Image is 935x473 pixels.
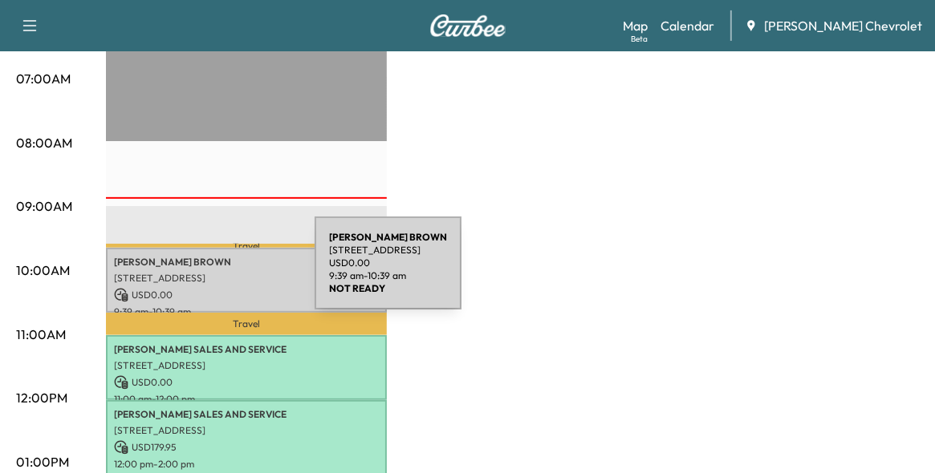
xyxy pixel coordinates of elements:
[114,393,379,406] p: 11:00 am - 12:00 pm
[106,313,387,335] p: Travel
[114,440,379,455] p: USD 179.95
[764,16,922,35] span: [PERSON_NAME] Chevrolet
[114,343,379,356] p: [PERSON_NAME] SALES AND SERVICE
[329,282,385,294] b: NOT READY
[16,452,69,471] p: 01:00PM
[114,458,379,471] p: 12:00 pm - 2:00 pm
[114,424,379,437] p: [STREET_ADDRESS]
[114,375,379,390] p: USD 0.00
[114,408,379,421] p: [PERSON_NAME] SALES AND SERVICE
[16,69,71,88] p: 07:00AM
[16,133,72,152] p: 08:00AM
[114,305,379,318] p: 9:39 am - 10:39 am
[329,269,447,282] p: 9:39 am - 10:39 am
[16,388,67,407] p: 12:00PM
[623,16,648,35] a: MapBeta
[114,272,379,285] p: [STREET_ADDRESS]
[114,359,379,372] p: [STREET_ADDRESS]
[429,14,506,37] img: Curbee Logo
[114,256,379,269] p: [PERSON_NAME] BROWN
[631,33,648,45] div: Beta
[329,244,447,257] p: [STREET_ADDRESS]
[661,16,714,35] a: Calendar
[106,244,387,248] p: Travel
[329,257,447,269] p: USD 0.00
[329,231,447,243] b: [PERSON_NAME] BROWN
[114,288,379,302] p: USD 0.00
[16,261,70,280] p: 10:00AM
[16,325,66,344] p: 11:00AM
[16,196,72,216] p: 09:00AM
